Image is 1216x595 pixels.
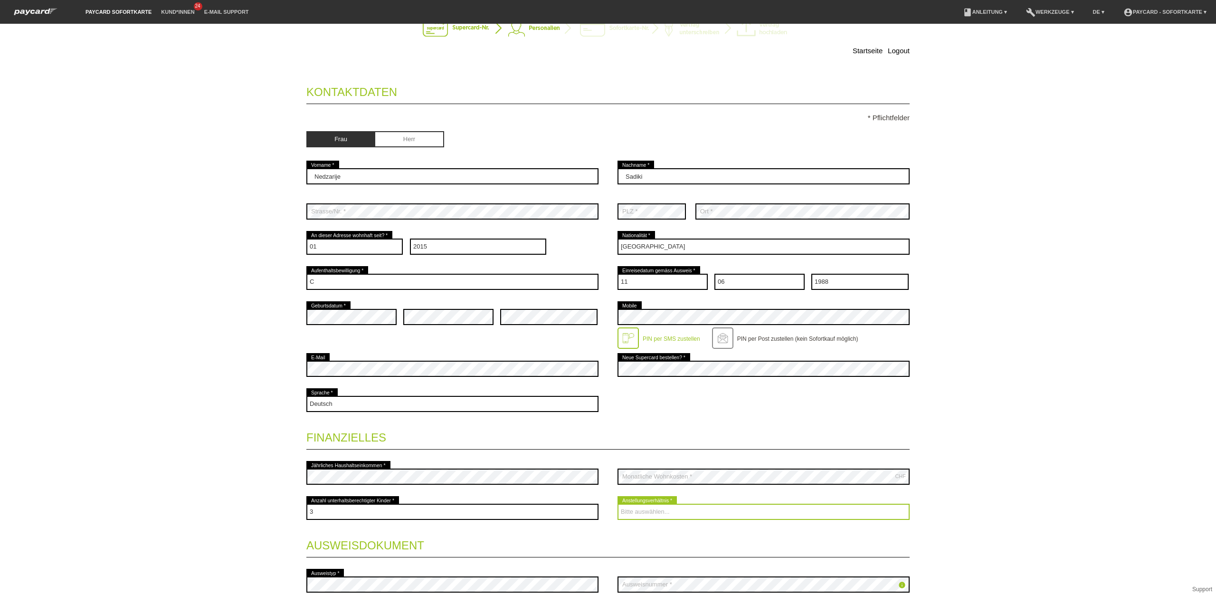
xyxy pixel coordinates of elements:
[737,336,858,342] label: PIN per Post zustellen (kein Sofortkauf möglich)
[1088,9,1109,15] a: DE ▾
[306,114,910,122] p: * Pflichtfelder
[306,76,910,104] legend: Kontaktdaten
[1021,9,1079,15] a: buildWerkzeuge ▾
[81,9,156,15] a: paycard Sofortkarte
[199,9,254,15] a: E-Mail Support
[1119,9,1211,15] a: account_circlepaycard - Sofortkarte ▾
[958,9,1012,15] a: bookAnleitung ▾
[156,9,199,15] a: Kund*innen
[306,529,910,557] legend: Ausweisdokument
[9,7,62,17] img: paycard Sofortkarte
[1026,8,1035,17] i: build
[888,47,910,55] a: Logout
[895,473,906,479] div: CHF
[1123,8,1133,17] i: account_circle
[1192,586,1212,593] a: Support
[643,336,700,342] label: PIN per SMS zustellen
[423,19,793,38] img: instantcard-v3-de-2.png
[194,2,202,10] span: 24
[898,582,906,590] a: info
[898,581,906,589] i: info
[963,8,972,17] i: book
[306,422,910,450] legend: Finanzielles
[853,47,883,55] a: Startseite
[9,11,62,18] a: paycard Sofortkarte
